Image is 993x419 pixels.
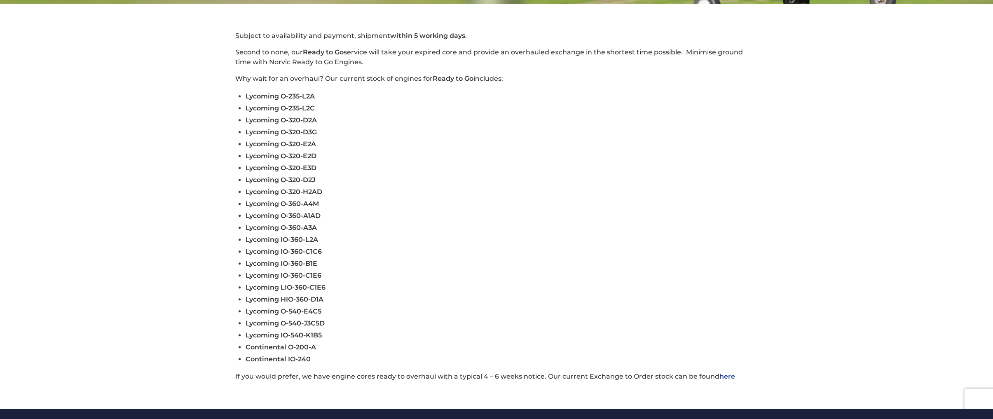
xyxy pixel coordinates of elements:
[246,92,315,100] span: Lycoming O-235-L2A
[235,47,758,67] p: Second to none, our service will take your expired core and provide an overhauled exchange in the...
[246,128,317,136] span: Lycoming O-320-D3G
[246,164,316,172] span: Lycoming O-320-E3D
[246,116,317,124] span: Lycoming O-320-D2A
[235,74,758,84] p: Why wait for an overhaul? Our current stock of engines for includes:
[719,372,735,380] a: here
[246,343,316,351] span: Continental O-200-A
[246,200,319,208] span: Lycoming O-360-A4M
[303,48,344,56] strong: Ready to Go
[246,319,325,327] span: Lycoming O-540-J3C5D
[235,372,758,382] p: If you would prefer, we have engine cores ready to overhaul with a typical 4 – 6 weeks notice. Ou...
[246,104,315,112] span: Lycoming O-235-L2C
[246,188,322,196] span: Lycoming O-320-H2AD
[246,283,326,291] span: Lycoming LIO-360-C1E6
[246,176,315,184] span: Lycoming O-320-D2J
[390,32,465,40] strong: within 5 working days
[246,152,316,160] span: Lycoming O-320-E2D
[433,75,473,82] strong: Ready to Go
[246,224,317,232] span: Lycoming O-360-A3A
[246,140,316,148] span: Lycoming O-320-E2A
[246,295,323,303] span: Lycoming HIO-360-D1A
[246,248,322,255] span: Lycoming IO-360-C1C6
[246,236,318,243] span: Lycoming IO-360-L2A
[235,31,758,41] p: Subject to availability and payment, shipment .
[246,272,321,279] span: Lycoming IO-360-C1E6
[246,307,321,315] span: Lycoming O-540-E4C5
[246,212,321,220] span: Lycoming O-360-A1AD
[246,355,311,363] span: Continental IO-240
[246,331,322,339] span: Lycoming IO-540-K1B5
[246,260,317,267] span: Lycoming IO-360-B1E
